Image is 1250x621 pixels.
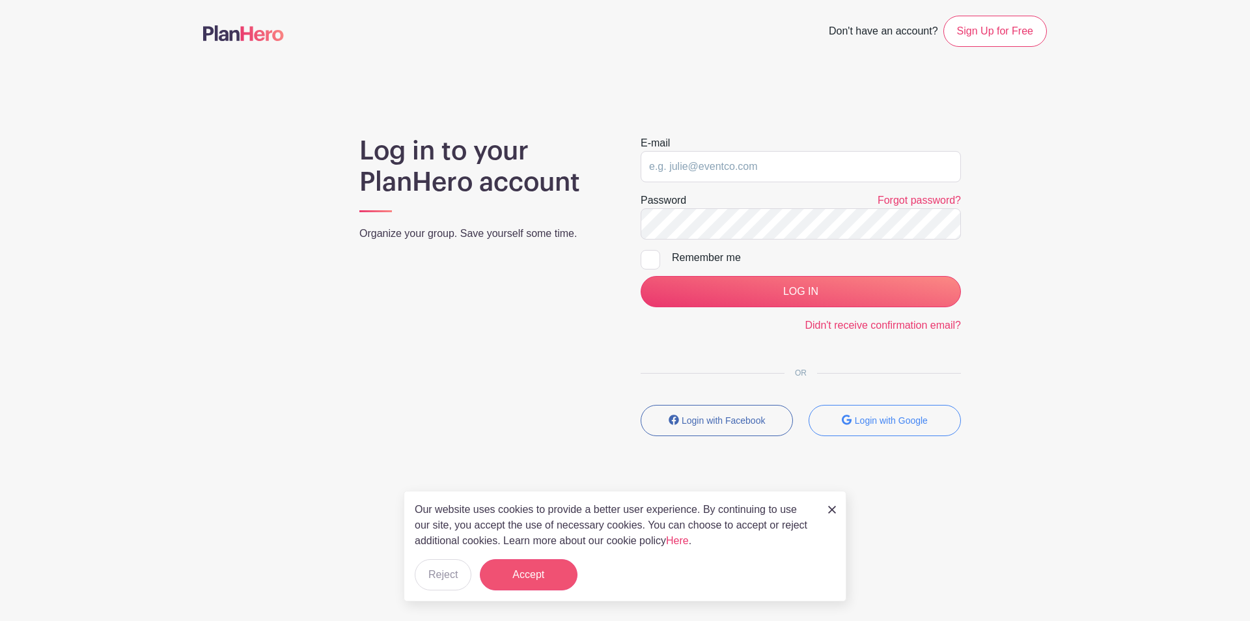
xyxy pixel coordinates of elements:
[829,18,938,47] span: Don't have an account?
[809,405,961,436] button: Login with Google
[641,151,961,182] input: e.g. julie@eventco.com
[480,559,577,590] button: Accept
[359,135,609,198] h1: Log in to your PlanHero account
[641,135,670,151] label: E-mail
[855,415,928,426] small: Login with Google
[878,195,961,206] a: Forgot password?
[943,16,1047,47] a: Sign Up for Free
[805,320,961,331] a: Didn't receive confirmation email?
[641,193,686,208] label: Password
[828,506,836,514] img: close_button-5f87c8562297e5c2d7936805f587ecaba9071eb48480494691a3f1689db116b3.svg
[359,226,609,241] p: Organize your group. Save yourself some time.
[203,25,284,41] img: logo-507f7623f17ff9eddc593b1ce0a138ce2505c220e1c5a4e2b4648c50719b7d32.svg
[785,368,817,378] span: OR
[415,559,471,590] button: Reject
[641,405,793,436] button: Login with Facebook
[415,502,814,549] p: Our website uses cookies to provide a better user experience. By continuing to use our site, you ...
[672,250,961,266] div: Remember me
[682,415,765,426] small: Login with Facebook
[641,276,961,307] input: LOG IN
[666,535,689,546] a: Here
